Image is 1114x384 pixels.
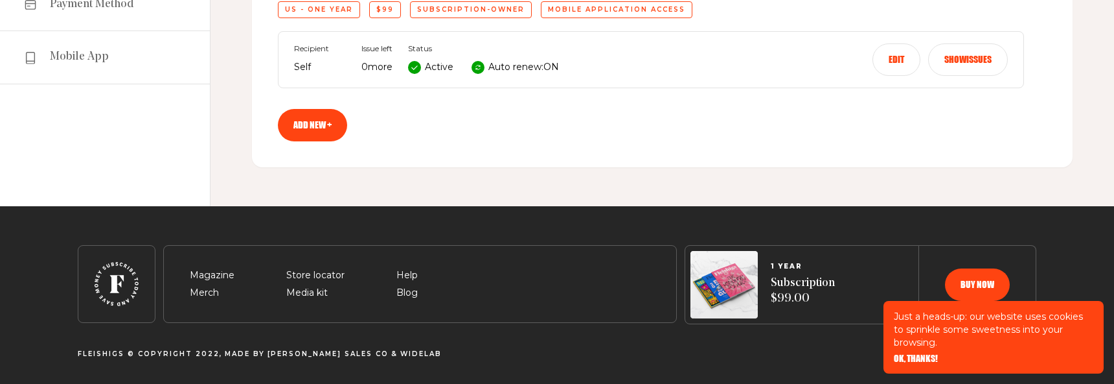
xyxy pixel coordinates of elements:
span: Widelab [400,350,442,358]
a: Help [396,269,418,281]
span: Merch [190,285,219,301]
span: 1 YEAR [771,263,835,270]
span: , [220,350,222,358]
p: Auto renew: ON [488,60,559,75]
span: Fleishigs © Copyright 2022 [78,350,220,358]
span: Issue left [361,44,392,53]
p: Self [294,60,346,75]
a: Merch [190,287,219,298]
button: OK, THANKS! [894,354,938,363]
span: [PERSON_NAME] Sales CO [267,350,389,358]
div: subscription-owner [410,1,532,18]
span: Subscription $99.00 [771,276,835,307]
a: Add new + [278,109,347,141]
span: Blog [396,285,418,301]
a: Blog [396,287,418,298]
button: Edit [872,43,920,76]
p: Just a heads-up: our website uses cookies to sprinkle some sweetness into your browsing. [894,310,1093,349]
div: US - One Year [278,1,360,18]
img: Magazines image [690,251,758,318]
span: Store locator [286,268,345,283]
a: Store locator [286,269,345,281]
a: Media kit [286,287,328,298]
div: $99 [369,1,401,18]
span: Media kit [286,285,328,301]
a: Widelab [400,350,442,358]
span: Made By [225,350,265,358]
span: Help [396,268,418,283]
span: Magazine [190,268,234,283]
button: Buy now [945,269,1010,301]
a: Magazine [190,269,234,281]
div: Mobile application access [541,1,692,18]
span: Status [408,44,559,53]
p: 0 more [361,60,392,75]
span: Mobile App [50,49,109,65]
a: [PERSON_NAME] Sales CO [267,350,389,358]
p: Active [425,60,453,75]
button: Showissues [928,43,1008,76]
span: Recipient [294,44,346,53]
span: & [391,350,398,358]
span: Buy now [961,280,994,289]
